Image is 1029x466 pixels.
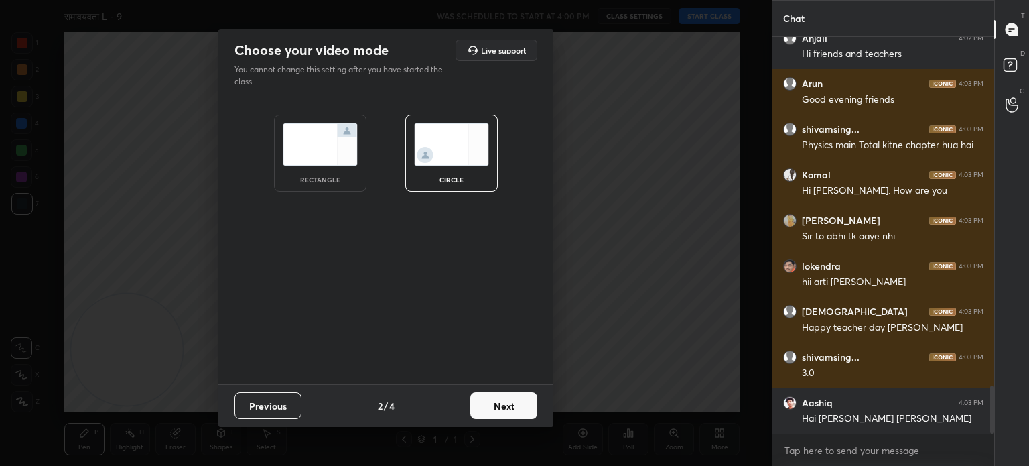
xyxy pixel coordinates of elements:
h6: shivamsing... [802,351,860,363]
div: Good evening friends [802,93,983,107]
h4: 2 [378,399,383,413]
h6: Arun [802,78,823,90]
img: iconic-dark.1390631f.png [929,308,956,316]
img: 8bb8d65a80d94a94ac07ef05e5651d12.jpg [783,396,797,410]
div: hii arti [PERSON_NAME] [802,276,983,289]
div: 4:03 PM [959,171,983,179]
div: 4:02 PM [959,34,983,42]
h4: 4 [389,399,395,413]
div: Hai [PERSON_NAME] [PERSON_NAME] [802,412,983,426]
img: 45d3368bcebc47559986b9cbf780ce8d.jpg [783,168,797,182]
h6: lokendra [802,260,841,272]
div: 4:03 PM [959,262,983,270]
div: 4:03 PM [959,80,983,88]
img: default.png [783,123,797,136]
img: 17963b32a8114a8eaca756b508a36ab1.jpg [783,259,797,273]
h6: shivamsing... [802,123,860,135]
img: default.png [783,305,797,318]
div: grid [772,37,994,434]
img: default.png [783,351,797,364]
div: Hi friends and teachers [802,48,983,61]
h6: Anjali [802,32,827,44]
img: cb21feb9b4754f7fbea4408f53c8746f.jpg [783,214,797,227]
h6: [PERSON_NAME] [802,215,880,227]
div: Hi [PERSON_NAME]. How are you [802,184,983,198]
div: Sir to abhi tk aaye nhi [802,230,983,243]
h4: / [384,399,388,413]
div: circle [425,176,478,183]
div: 4:03 PM [959,308,983,316]
img: iconic-dark.1390631f.png [929,171,956,179]
p: You cannot change this setting after you have started the class [234,64,452,88]
div: 4:03 PM [959,399,983,407]
p: D [1020,48,1025,58]
h6: Aashiq [802,397,833,409]
p: Chat [772,1,815,36]
img: default.png [783,32,797,45]
img: iconic-dark.1390631f.png [929,262,956,270]
div: 4:03 PM [959,125,983,133]
img: iconic-dark.1390631f.png [929,80,956,88]
img: iconic-dark.1390631f.png [929,125,956,133]
h5: Live support [481,46,526,54]
div: 3.0 [802,367,983,380]
h2: Choose your video mode [234,42,389,59]
button: Next [470,392,537,419]
img: iconic-dark.1390631f.png [929,353,956,361]
div: 4:03 PM [959,353,983,361]
button: Previous [234,392,301,419]
img: normalScreenIcon.ae25ed63.svg [283,123,358,166]
img: circleScreenIcon.acc0effb.svg [414,123,489,166]
p: G [1020,86,1025,96]
div: rectangle [293,176,347,183]
div: Happy teacher day [PERSON_NAME] [802,321,983,335]
h6: [DEMOGRAPHIC_DATA] [802,306,908,318]
img: default.png [783,77,797,91]
div: Physics main Total kitne chapter hua hai [802,139,983,152]
h6: Komal [802,169,831,181]
img: iconic-dark.1390631f.png [929,217,956,225]
p: T [1021,11,1025,21]
div: 4:03 PM [959,217,983,225]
